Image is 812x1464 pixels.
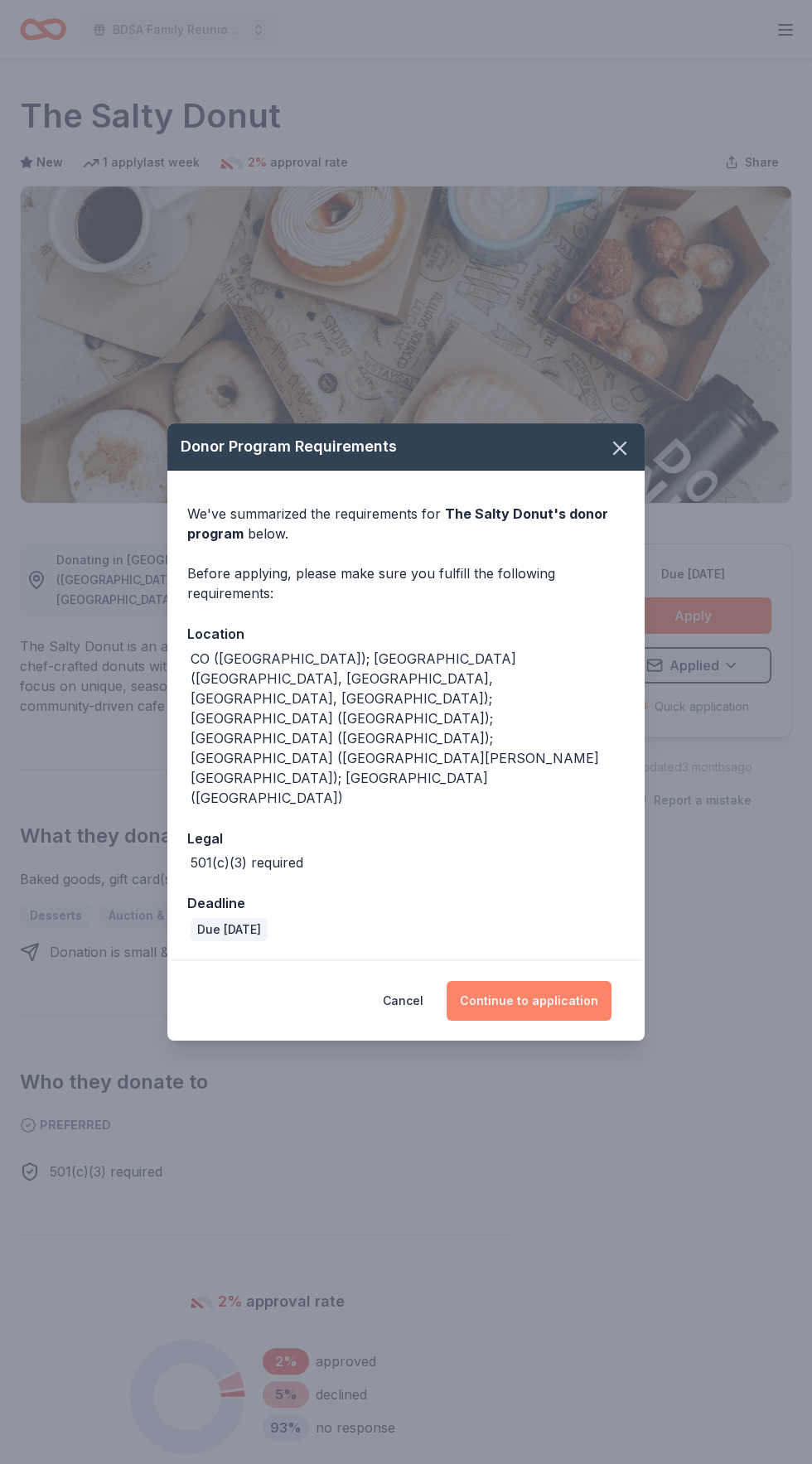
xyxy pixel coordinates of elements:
[187,623,625,645] div: Location
[187,828,625,849] div: Legal
[191,649,625,808] div: CO ([GEOGRAPHIC_DATA]); [GEOGRAPHIC_DATA] ([GEOGRAPHIC_DATA], [GEOGRAPHIC_DATA], [GEOGRAPHIC_DATA...
[191,918,268,941] div: Due [DATE]
[187,504,625,544] div: We've summarized the requirements for below.
[187,563,625,603] div: Before applying, please make sure you fulfill the following requirements:
[447,981,611,1021] button: Continue to application
[383,981,423,1021] button: Cancel
[167,423,645,471] div: Donor Program Requirements
[191,853,303,872] div: 501(c)(3) required
[187,892,625,914] div: Deadline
